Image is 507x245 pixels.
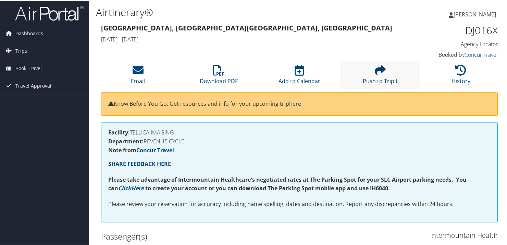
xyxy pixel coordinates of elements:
a: [PERSON_NAME] [449,3,503,24]
h4: Booked by [406,50,498,58]
h2: Passenger(s) [101,230,294,242]
img: airportal-logo.png [15,4,84,21]
a: Here [131,184,144,191]
strong: to create your account or you can download The Parking Spot mobile app and use IH6040. [145,184,390,191]
a: History [452,68,470,84]
a: Click [118,184,131,191]
strong: Please take advantage of Intermountain Healthcare's negotiated rates at The Parking Spot for your... [108,175,467,192]
a: Concur Travel [136,146,174,153]
span: Trips [15,42,27,59]
a: SHARE FEEDBACK HERE [108,159,171,167]
p: Please review your reservation for accuracy including name spelling, dates and destination. Repor... [108,199,491,208]
h1: Airtinerary® [96,4,367,19]
a: Email [131,68,145,84]
span: [PERSON_NAME] [454,10,496,17]
h3: Intermountain Health [305,230,498,240]
strong: Department: [108,137,144,144]
span: Dashboards [15,24,43,41]
a: Download PDF [200,68,238,84]
a: Add to Calendar [279,68,320,84]
strong: Note from [108,146,174,153]
span: Book Travel [15,59,42,76]
strong: Facility: [108,128,130,136]
p: Know Before You Go: Get resources and info for your upcoming trip [108,99,491,108]
h4: [DATE] - [DATE] [101,35,396,42]
a: here [289,99,301,107]
h1: DJ016X [406,23,498,37]
h4: TELLICA IMAGING [108,129,491,134]
a: Concur Travel [465,50,498,58]
span: Travel Approval [15,77,51,94]
h4: REVENUE CYCLE [108,138,491,143]
a: Push to Tripit [363,68,398,84]
strong: [GEOGRAPHIC_DATA], [GEOGRAPHIC_DATA] [GEOGRAPHIC_DATA], [GEOGRAPHIC_DATA] [101,23,392,32]
h4: Agency Locator [406,40,498,47]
